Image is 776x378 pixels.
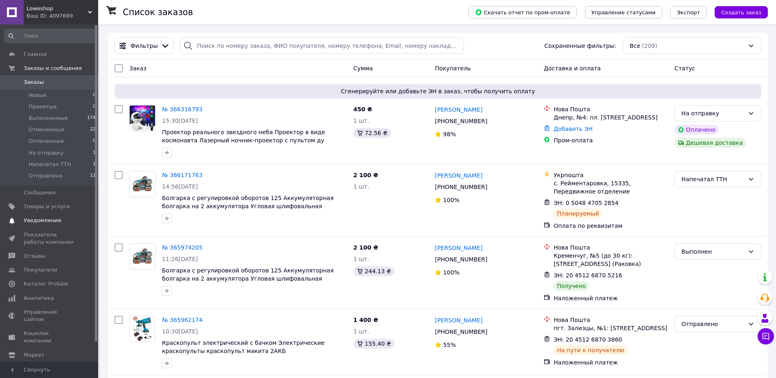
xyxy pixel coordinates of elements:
a: Создать заказ [706,9,768,15]
input: Поиск [4,29,97,43]
a: № 366171763 [162,172,202,178]
div: [PHONE_NUMBER] [433,254,489,265]
a: Болгарка с регулировкой оборотов 125 Аккумуляторная болгарка на 2 аккумулятора Угловая шлифовальн... [162,195,334,218]
div: Днепр, №4: пл. [STREET_ADDRESS] [553,113,668,122]
span: 100% [443,269,459,276]
span: Создать заказ [721,9,761,16]
div: Планируемый [553,209,602,218]
a: № 365974205 [162,244,202,251]
span: Экспорт [677,9,700,16]
div: Выполнен [682,247,745,256]
span: Отзывы [24,252,45,260]
span: Аналитика [24,295,54,302]
a: Добавить ЭН [553,126,592,132]
span: 2 100 ₴ [353,244,378,251]
span: Сообщения [24,189,56,196]
span: Сгенерируйте или добавьте ЭН в заказ, чтобы получить оплату [118,87,758,95]
input: Поиск по номеру заказа, ФИО покупателя, номеру телефона, Email, номеру накладной [180,38,464,54]
span: Управление сайтом [24,308,76,323]
a: Проектор реального звездного неба Проектор в виде космонавта Лазерный ночник-проектор с пультом ду [162,129,325,144]
div: 244.13 ₴ [353,266,394,276]
span: Скачать отчет по пром-оплате [475,9,570,16]
div: Нова Пошта [553,105,668,113]
button: Создать заказ [715,6,768,18]
span: Покупатель [435,65,471,72]
span: Управление статусами [592,9,656,16]
div: Напечатал ТТН [682,175,745,184]
span: (209) [642,43,657,49]
div: пгт. Зализцы, №1: [STREET_ADDRESS] [553,324,668,332]
span: Отправлено [29,172,63,180]
div: Кременчуг, №5 (до 30 кг): [STREET_ADDRESS] (Раковка) [553,252,668,268]
span: 0 [93,137,96,145]
span: Сумма [353,65,373,72]
div: [PHONE_NUMBER] [433,181,489,193]
div: Оплата по реквизитам [553,222,668,230]
img: Фото товару [130,247,155,266]
div: 72.56 ₴ [353,128,391,138]
span: Все [630,42,640,50]
span: Статус [675,65,695,72]
img: Фото товару [133,316,152,342]
span: Болгарка с регулировкой оборотов 125 Аккумуляторная болгарка на 2 аккумулятора Угловая шлифовальн... [162,267,334,290]
span: Фильтры [130,42,157,50]
button: Экспорт [670,6,706,18]
img: Фото товару [130,175,155,194]
img: Фото товару [130,106,155,131]
a: № 366316793 [162,106,202,112]
span: Принятые [29,103,57,110]
a: Фото товару [129,171,155,197]
span: Маркет [24,351,45,359]
span: 1 шт. [353,328,369,335]
span: 1 шт. [353,117,369,124]
span: 10:30[DATE] [162,328,198,335]
span: Доставка и оплата [544,65,601,72]
span: 11:26[DATE] [162,256,198,262]
a: Фото товару [129,105,155,131]
div: Отправлено [682,319,745,328]
div: Наложенный платеж [553,294,668,302]
a: № 365962174 [162,317,202,323]
a: Краскопульт электрический с бачком Электрические краскопульты краскопульт макита 2АКБ [162,340,324,354]
a: Фото товару [129,316,155,342]
span: 2 100 ₴ [353,172,378,178]
div: Оплачено [675,125,719,135]
span: 1 шт. [353,183,369,190]
span: Заказ [129,65,146,72]
span: ЭН: 0 5048 4705 2854 [553,200,619,206]
span: Сохраненные фильтры: [544,42,616,50]
div: Нова Пошта [553,243,668,252]
span: 1 [93,161,96,168]
button: Чат с покупателем [758,328,774,344]
div: 155.40 ₴ [353,339,394,349]
span: 55% [443,342,456,348]
a: [PERSON_NAME] [435,244,482,252]
span: 15:30[DATE] [162,117,198,124]
button: Скачать отчет по пром-оплате [468,6,577,18]
div: На отправку [682,109,745,118]
span: ЭН: 20 4512 6870 3860 [553,336,622,343]
span: 1 шт. [353,256,369,262]
a: Фото товару [129,243,155,270]
span: Покупатели [24,266,57,274]
span: Выполненные [29,115,68,122]
div: Дешевая доставка [675,138,746,148]
span: Кошелек компании [24,330,76,344]
span: Напечатал ТТН [29,161,71,168]
div: с. Рейментаровка, 15335, Передвижное отделение [553,179,668,196]
button: Управление статусами [585,6,662,18]
div: На пути к получателю [553,345,628,355]
span: Товары и услуги [24,203,70,210]
div: [PHONE_NUMBER] [433,326,489,337]
a: [PERSON_NAME] [435,316,482,324]
a: [PERSON_NAME] [435,106,482,114]
a: [PERSON_NAME] [435,171,482,180]
div: Пром-оплата [553,136,668,144]
span: Каталог ProSale [24,280,68,288]
div: Наложенный платеж [553,358,668,367]
span: На отправку [29,149,63,157]
span: Отмененные [29,126,64,133]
